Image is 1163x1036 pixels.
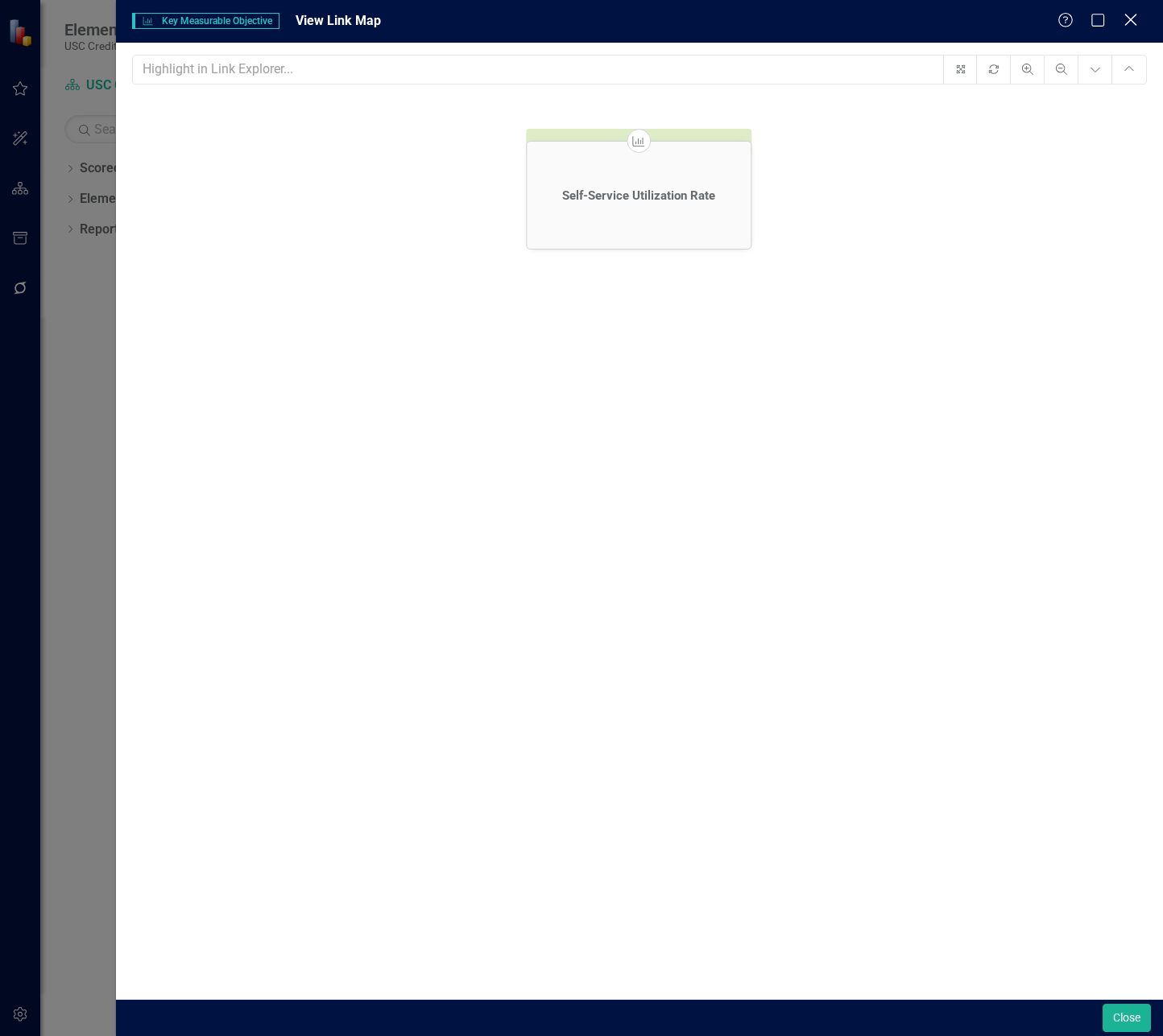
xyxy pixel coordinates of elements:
[132,13,279,29] span: Key Measurable Objective
[563,188,716,203] div: Self-Service Utilization Rate
[1103,1004,1151,1032] button: Close
[132,55,944,85] input: Highlight in Link Explorer...
[559,188,720,203] a: Self-Service Utilization Rate
[296,13,381,28] span: View Link Map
